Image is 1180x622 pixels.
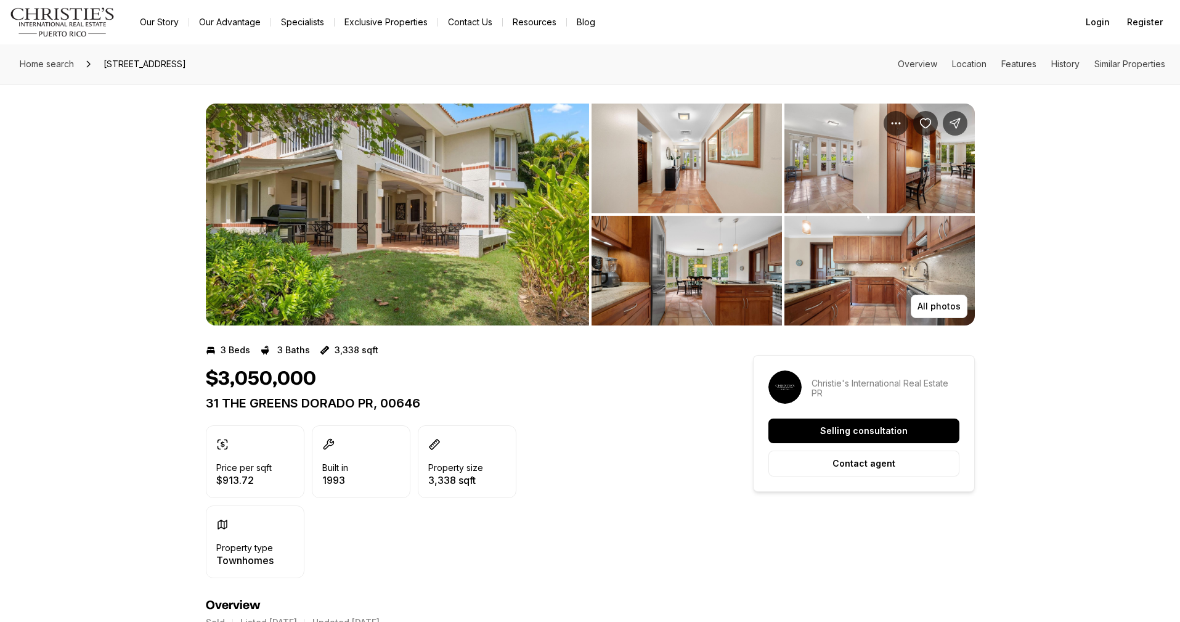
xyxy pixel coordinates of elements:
p: Built in [322,463,348,473]
p: 31 THE GREENS DORADO PR, 00646 [206,396,709,411]
a: Skip to: History [1051,59,1080,69]
button: View image gallery [592,104,782,213]
span: Register [1127,17,1163,27]
p: Price per sqft [216,463,272,473]
button: Login [1078,10,1117,35]
a: Skip to: Similar Properties [1094,59,1165,69]
button: Register [1120,10,1170,35]
p: Property size [428,463,483,473]
span: Login [1086,17,1110,27]
p: 3,338 sqft [428,475,483,485]
p: $913.72 [216,475,272,485]
button: View image gallery [784,104,975,213]
p: Contact agent [832,459,895,469]
a: Home search [15,54,79,74]
p: 3 Baths [277,345,310,355]
a: Blog [567,14,605,31]
button: Save Property: 31 THE GREENS [913,111,938,136]
li: 1 of 6 [206,104,589,325]
button: All photos [911,295,967,318]
h4: Overview [206,598,709,613]
a: Skip to: Location [952,59,987,69]
button: View image gallery [206,104,589,325]
a: Resources [503,14,566,31]
p: Townhomes [216,555,274,565]
li: 2 of 6 [592,104,975,325]
img: logo [10,7,115,37]
p: All photos [918,301,961,311]
button: Contact agent [768,451,959,477]
a: Exclusive Properties [335,14,437,31]
a: Specialists [271,14,334,31]
p: Property type [216,543,273,553]
a: Skip to: Overview [898,59,937,69]
button: View image gallery [592,216,782,325]
p: 3,338 sqft [335,345,378,355]
h1: $3,050,000 [206,367,316,391]
button: View image gallery [784,216,975,325]
nav: Page section menu [898,59,1165,69]
p: Christie's International Real Estate PR [812,379,959,398]
span: Home search [20,59,74,69]
button: Contact Us [438,14,502,31]
p: Selling consultation [820,426,908,436]
a: Skip to: Features [1001,59,1036,69]
div: Listing Photos [206,104,975,325]
button: Property options [884,111,908,136]
a: Our Advantage [189,14,271,31]
p: 3 Beds [221,345,250,355]
span: [STREET_ADDRESS] [99,54,191,74]
button: Selling consultation [768,419,959,443]
button: Share Property: 31 THE GREENS [943,111,967,136]
a: Our Story [130,14,189,31]
p: 1993 [322,475,348,485]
